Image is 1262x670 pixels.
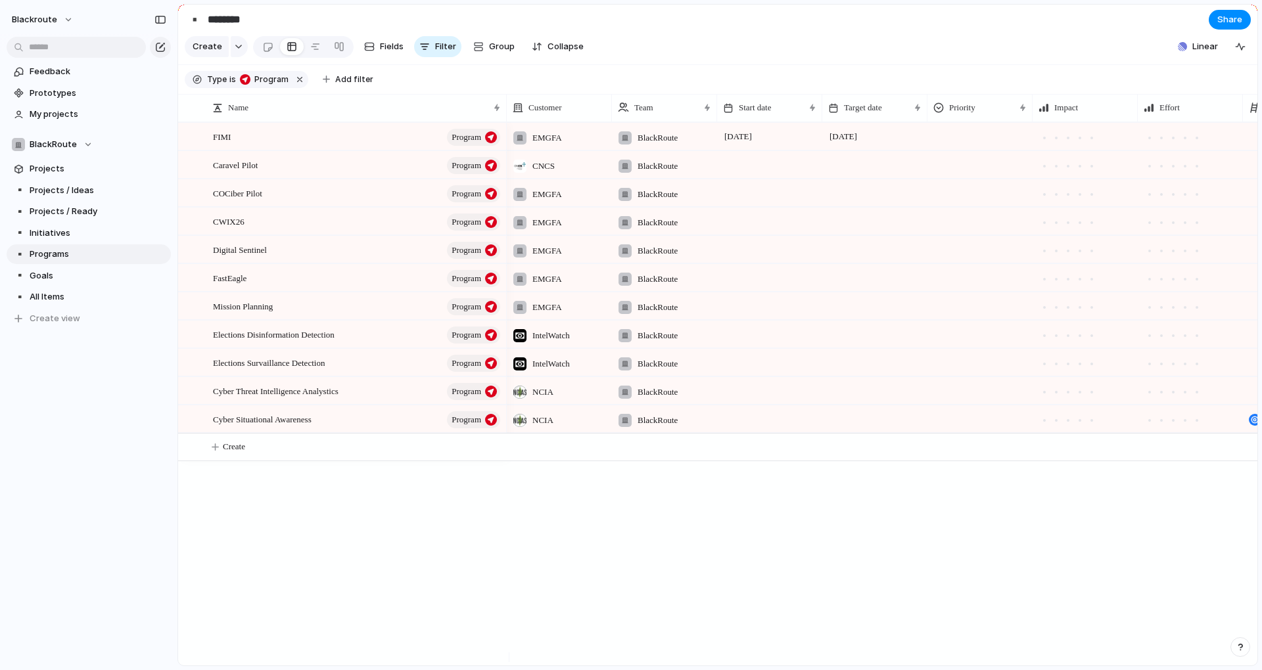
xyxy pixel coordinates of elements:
[638,188,678,201] span: BlackRoute
[30,87,166,100] span: Prototypes
[638,244,678,257] span: BlackRoute
[452,213,481,231] span: program
[528,101,562,114] span: Customer
[30,312,80,325] span: Create view
[447,298,500,315] button: program
[213,270,246,285] span: FastEagle
[532,273,562,286] span: EMGFA
[7,287,171,307] div: ▪️All Items
[30,108,166,121] span: My projects
[447,213,500,231] button: program
[7,181,171,200] a: ▪️Projects / Ideas
[526,36,589,57] button: Collapse
[335,74,373,85] span: Add filter
[452,241,481,259] span: program
[7,135,171,154] button: BlackRoute
[7,244,171,264] a: ▪️Programs
[380,40,404,53] span: Fields
[187,11,202,28] div: ▪️
[12,227,25,240] button: ▪️
[7,159,171,179] a: Projects
[213,242,267,257] span: Digital Sentinel
[6,9,80,30] button: blackroute
[452,411,481,429] span: program
[1217,13,1242,26] span: Share
[447,157,500,174] button: program
[30,138,77,151] span: BlackRoute
[452,128,481,146] span: program
[634,101,653,114] span: Team
[213,298,273,313] span: Mission Planning
[30,290,166,303] span: All Items
[14,268,23,283] div: ▪️
[315,70,381,89] button: Add filter
[12,205,25,218] button: ▪️
[14,247,23,262] div: ▪️
[532,160,555,173] span: CNCS
[237,72,291,87] button: program
[638,131,678,145] span: BlackRoute
[227,72,239,87] button: is
[414,36,461,57] button: Filter
[30,227,166,240] span: Initiatives
[1054,101,1078,114] span: Impact
[435,40,456,53] span: Filter
[213,326,335,342] span: Elections Disinformation Detection
[452,382,481,401] span: program
[12,269,25,282] button: ▪️
[467,36,521,57] button: Group
[548,40,584,53] span: Collapse
[14,290,23,305] div: ▪️
[213,355,325,370] span: Elections Survaillance Detection
[721,129,755,145] span: [DATE]
[7,83,171,103] a: Prototypes
[638,357,678,370] span: BlackRoute
[447,185,500,202] button: program
[638,160,678,173] span: BlackRoute
[229,74,236,85] span: is
[12,184,25,197] button: ▪️
[193,40,222,53] span: Create
[7,202,171,221] a: ▪️Projects / Ready
[14,204,23,219] div: ▪️
[14,183,23,198] div: ▪️
[7,223,171,243] a: ▪️Initiatives
[532,244,562,257] span: EMGFA
[532,357,570,370] span: IntelWatch
[1173,37,1223,56] button: Linear
[532,131,562,145] span: EMGFA
[638,329,678,342] span: BlackRoute
[452,326,481,344] span: program
[213,157,258,172] span: Caravel Pilot
[638,216,678,229] span: BlackRoute
[207,74,227,85] span: Type
[638,386,678,399] span: BlackRoute
[532,386,553,399] span: NCIA
[30,65,166,78] span: Feedback
[447,411,500,428] button: program
[7,266,171,286] a: ▪️Goals
[532,414,553,427] span: NCIA
[1209,10,1251,30] button: Share
[532,216,562,229] span: EMGFA
[532,301,562,314] span: EMGFA
[213,185,262,200] span: COCiber Pilot
[30,162,166,175] span: Projects
[452,156,481,175] span: program
[7,309,171,328] button: Create view
[447,355,500,372] button: program
[452,298,481,316] span: program
[12,13,57,26] span: blackroute
[1159,101,1180,114] span: Effort
[452,354,481,372] span: program
[30,184,166,197] span: Projects / Ideas
[12,248,25,261] button: ▪️
[452,269,481,288] span: program
[638,273,678,286] span: BlackRoute
[532,329,570,342] span: IntelWatch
